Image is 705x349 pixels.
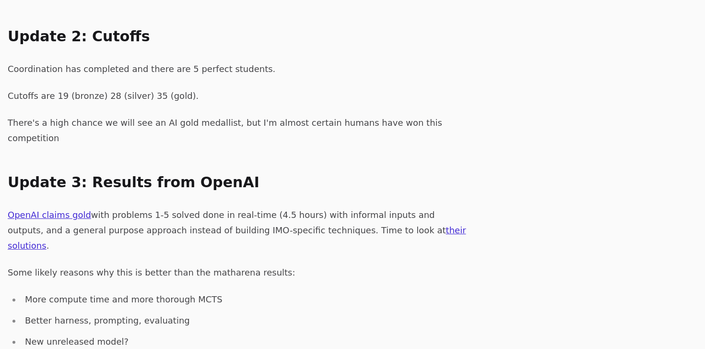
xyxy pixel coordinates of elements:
p: There's a high chance we will see an AI gold medallist, but I'm almost certain humans have won th... [8,115,468,146]
li: More compute time and more thorough MCTS [21,292,468,307]
p: Cutoffs are 19 (bronze) 28 (silver) 35 (gold). [8,88,468,104]
p: with problems 1-5 solved done in real-time (4.5 hours) with informal inputs and outputs, and a ge... [8,207,468,253]
h2: Update 2: Cutoffs [8,27,468,46]
a: their solutions [8,225,466,251]
a: OpenAI claims gold [8,210,91,220]
p: Some likely reasons why this is better than the matharena results: [8,265,468,280]
p: Coordination has completed and there are 5 perfect students. [8,61,468,77]
li: Better harness, prompting, evaluating [21,313,468,328]
h2: Update 3: Results from OpenAI [8,173,468,192]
